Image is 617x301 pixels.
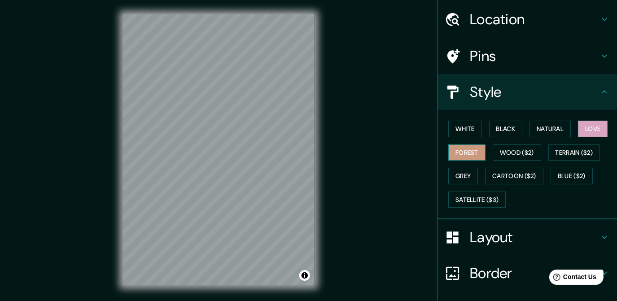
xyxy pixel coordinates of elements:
[489,121,523,137] button: Black
[438,38,617,74] div: Pins
[448,192,506,208] button: Satellite ($3)
[438,74,617,110] div: Style
[448,168,478,184] button: Grey
[537,266,607,291] iframe: Help widget launcher
[448,121,482,137] button: White
[578,121,608,137] button: Love
[470,264,599,282] h4: Border
[470,228,599,246] h4: Layout
[438,1,617,37] div: Location
[470,47,599,65] h4: Pins
[123,14,315,285] canvas: Map
[485,168,543,184] button: Cartoon ($2)
[438,255,617,291] div: Border
[551,168,593,184] button: Blue ($2)
[299,270,310,281] button: Toggle attribution
[548,144,600,161] button: Terrain ($2)
[493,144,541,161] button: Wood ($2)
[529,121,571,137] button: Natural
[448,144,486,161] button: Forest
[438,219,617,255] div: Layout
[470,83,599,101] h4: Style
[470,10,599,28] h4: Location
